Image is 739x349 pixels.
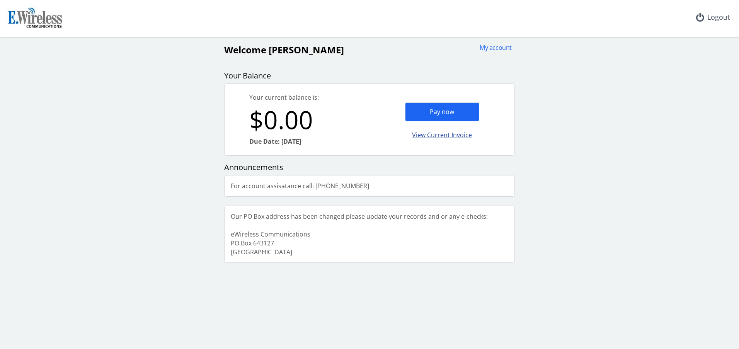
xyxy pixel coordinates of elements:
span: Announcements [224,162,283,172]
span: Your Balance [224,70,271,81]
div: Our PO Box address has been changed please update your records and or any e-checks: eWireless Com... [225,206,494,262]
div: $0.00 [249,102,369,137]
div: For account assisatance call: [PHONE_NUMBER] [225,175,375,197]
div: My account [475,43,512,52]
div: Due Date: [DATE] [249,137,369,146]
span: [PERSON_NAME] [269,43,344,56]
div: View Current Invoice [405,126,479,144]
span: Welcome [224,43,266,56]
div: Pay now [405,102,479,121]
div: Your current balance is: [249,93,369,102]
